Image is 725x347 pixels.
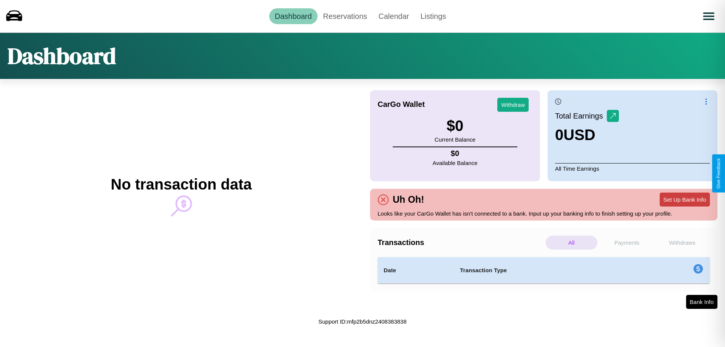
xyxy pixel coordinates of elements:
p: Withdraws [656,236,708,250]
h2: No transaction data [111,176,251,193]
div: Give Feedback [716,158,721,189]
button: Set Up Bank Info [660,193,710,207]
p: Support ID: mfp2b5dnz2408383838 [318,316,407,327]
h3: 0 USD [555,126,619,143]
h3: $ 0 [435,117,475,134]
p: All Time Earnings [555,163,710,174]
p: Looks like your CarGo Wallet has isn't connected to a bank. Input up your banking info to finish ... [378,208,710,219]
h4: $ 0 [433,149,478,158]
table: simple table [378,257,710,284]
h4: Date [384,266,448,275]
a: Dashboard [269,8,318,24]
a: Reservations [318,8,373,24]
p: Available Balance [433,158,478,168]
p: Payments [601,236,653,250]
p: All [546,236,597,250]
button: Bank Info [686,295,717,309]
p: Total Earnings [555,109,607,123]
p: Current Balance [435,134,475,145]
h4: Uh Oh! [389,194,428,205]
h4: Transaction Type [460,266,631,275]
h1: Dashboard [8,40,116,71]
h4: Transactions [378,238,544,247]
button: Withdraw [497,98,529,112]
button: Open menu [698,6,719,27]
h4: CarGo Wallet [378,100,425,109]
a: Listings [415,8,452,24]
a: Calendar [373,8,415,24]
